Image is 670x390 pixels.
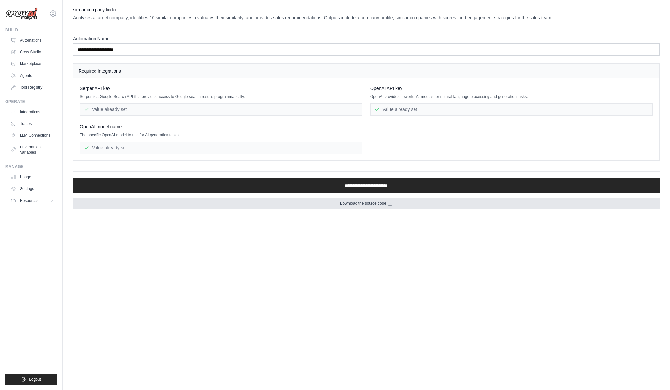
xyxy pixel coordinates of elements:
[5,164,57,169] div: Manage
[80,85,110,91] span: Serper API key
[73,14,660,21] p: Analyzes a target company, identifies 10 similar companies, evaluates their similarity, and provi...
[370,94,653,99] p: OpenAI provides powerful AI models for natural language processing and generation tasks.
[5,99,57,104] div: Operate
[8,82,57,92] a: Tool Registry
[5,374,57,385] button: Logout
[5,27,57,33] div: Build
[79,68,654,74] h4: Required Integrations
[8,184,57,194] a: Settings
[5,7,38,20] img: Logo
[8,35,57,46] a: Automations
[73,35,660,42] label: Automation Name
[637,359,670,390] iframe: Chat Widget
[8,70,57,81] a: Agents
[80,103,362,116] div: Value already set
[8,142,57,158] a: Environment Variables
[8,107,57,117] a: Integrations
[80,123,122,130] span: OpenAI model name
[29,377,41,382] span: Logout
[8,118,57,129] a: Traces
[8,130,57,141] a: LLM Connections
[8,172,57,182] a: Usage
[80,94,362,99] p: Serper is a Google Search API that provides access to Google search results programmatically.
[370,85,402,91] span: OpenAI API key
[8,47,57,57] a: Crew Studio
[340,201,386,206] span: Download the source code
[8,59,57,69] a: Marketplace
[8,195,57,206] button: Resources
[73,7,660,13] h2: similar-company-finder
[73,198,660,209] a: Download the source code
[20,198,38,203] span: Resources
[370,103,653,116] div: Value already set
[80,142,362,154] div: Value already set
[80,132,362,138] p: The specific OpenAI model to use for AI generation tasks.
